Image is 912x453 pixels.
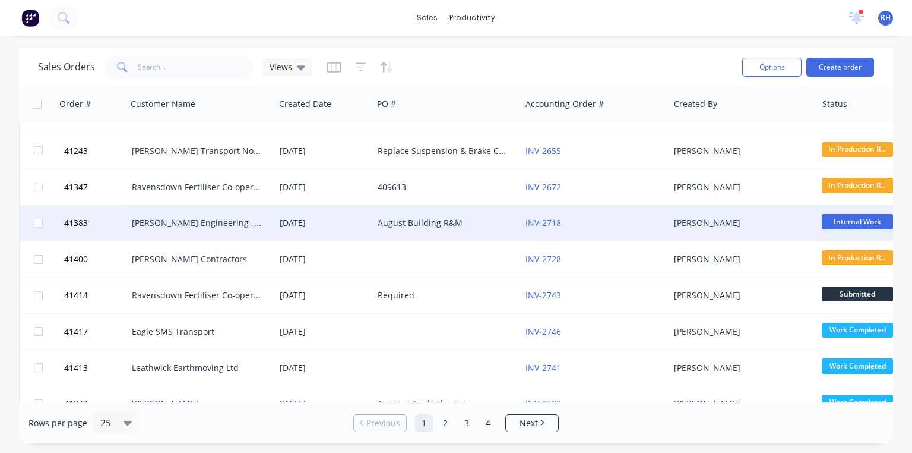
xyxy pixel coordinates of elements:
span: Work Completed [822,358,893,373]
div: Created By [674,98,717,110]
span: RH [881,12,891,23]
span: 41400 [64,253,88,265]
span: In Production R... [822,178,893,193]
span: Next [520,417,538,429]
a: Page 4 [479,414,497,432]
span: Submitted [822,287,893,301]
a: INV-2690 [525,398,561,409]
div: Created Date [279,98,331,110]
div: [PERSON_NAME] [674,398,806,410]
div: Replace Suspension & Brake Components on 2A Tank Trailer [378,145,509,157]
button: 41414 [61,278,132,313]
div: [DATE] [280,326,368,338]
a: INV-2655 [525,145,561,156]
div: [PERSON_NAME] [674,253,806,265]
div: PO # [377,98,396,110]
span: Previous [366,417,400,429]
div: [DATE] [280,290,368,301]
a: Previous page [354,417,406,429]
div: Required [378,290,509,301]
button: Create order [806,58,874,77]
div: productivity [444,9,501,27]
div: [DATE] [280,253,368,265]
div: [DATE] [280,362,368,374]
div: [DATE] [280,398,368,410]
span: 41417 [64,326,88,338]
div: [DATE] [280,217,368,229]
button: 41383 [61,205,132,241]
img: Factory [21,9,39,27]
button: 41243 [61,133,132,169]
div: [PERSON_NAME] Transport Northland [132,145,264,157]
span: 41342 [64,398,88,410]
div: Transporter body swap [378,398,509,410]
a: INV-2728 [525,253,561,265]
span: Work Completed [822,323,893,338]
div: [PERSON_NAME] [674,362,806,374]
span: 41243 [64,145,88,157]
div: 409613 [378,181,509,193]
div: [PERSON_NAME] [674,145,806,157]
a: INV-2718 [525,217,561,228]
button: 41413 [61,350,132,386]
button: 41347 [61,169,132,205]
span: In Production R... [822,250,893,265]
span: 41414 [64,290,88,301]
button: 41417 [61,314,132,350]
span: 41383 [64,217,88,229]
div: Eagle SMS Transport [132,326,264,338]
a: Page 3 [458,414,476,432]
ul: Pagination [349,414,563,432]
div: Accounting Order # [525,98,604,110]
div: [DATE] [280,181,368,193]
a: Page 2 [436,414,454,432]
button: 41342 [61,386,132,421]
span: Views [270,61,292,73]
a: INV-2672 [525,181,561,193]
div: [PERSON_NAME] [674,290,806,301]
div: [PERSON_NAME] [674,326,806,338]
button: Options [742,58,802,77]
div: August Building R&M [378,217,509,229]
div: [PERSON_NAME] Engineering - Building R M [132,217,264,229]
span: In Production R... [822,142,893,157]
button: 41400 [61,241,132,277]
div: [PERSON_NAME] Contractors [132,253,264,265]
a: Next page [506,417,558,429]
span: Internal Work [822,214,893,229]
div: [PERSON_NAME] [674,181,806,193]
div: sales [411,9,444,27]
a: INV-2741 [525,362,561,373]
div: Status [822,98,847,110]
div: Ravensdown Fertiliser Co-operative [132,181,264,193]
div: [PERSON_NAME] [674,217,806,229]
a: Page 1 is your current page [415,414,433,432]
input: Search... [138,55,254,79]
span: 41347 [64,181,88,193]
div: Leathwick Earthmoving Ltd [132,362,264,374]
span: 41413 [64,362,88,374]
span: Work Completed [822,395,893,410]
span: Rows per page [28,417,87,429]
div: [DATE] [280,145,368,157]
div: Customer Name [131,98,195,110]
div: Ravensdown Fertiliser Co-operative [132,290,264,301]
div: [PERSON_NAME] [132,398,264,410]
a: INV-2743 [525,290,561,301]
div: Order # [59,98,91,110]
h1: Sales Orders [38,61,95,73]
a: INV-2746 [525,326,561,337]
